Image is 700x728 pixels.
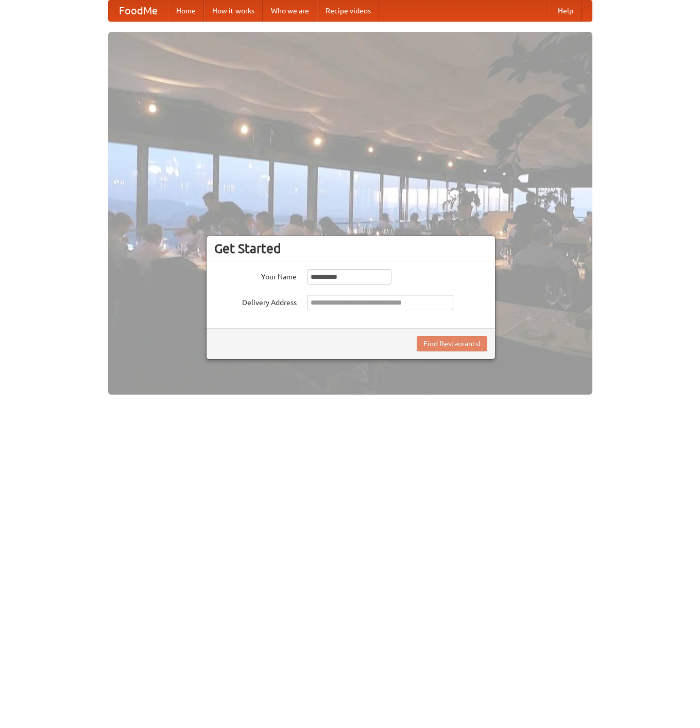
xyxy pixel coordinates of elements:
[168,1,204,21] a: Home
[204,1,263,21] a: How it works
[214,295,297,308] label: Delivery Address
[263,1,317,21] a: Who we are
[550,1,582,21] a: Help
[214,269,297,282] label: Your Name
[417,336,487,351] button: Find Restaurants!
[214,241,487,256] h3: Get Started
[109,1,168,21] a: FoodMe
[317,1,379,21] a: Recipe videos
